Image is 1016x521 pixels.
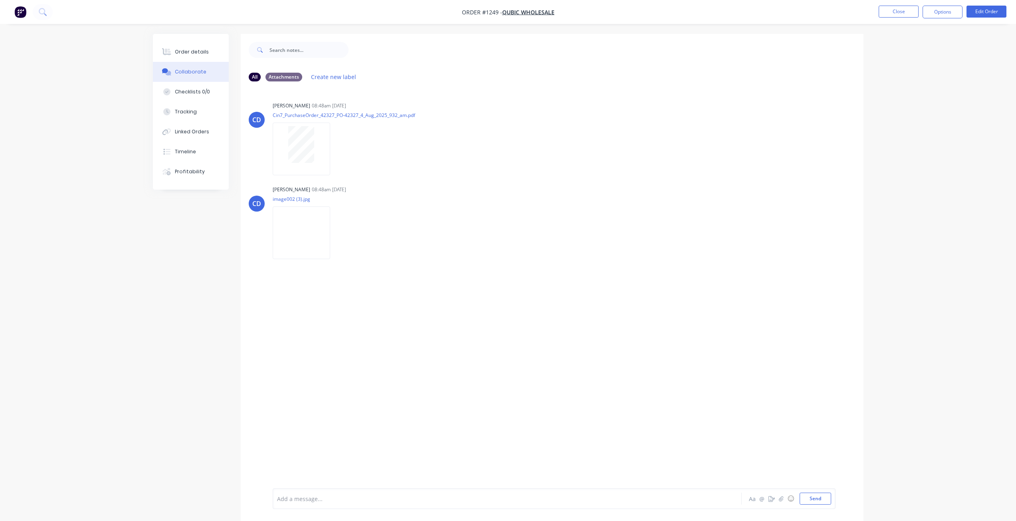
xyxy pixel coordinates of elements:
[786,494,796,503] button: ☺
[312,102,346,109] div: 08:48am [DATE]
[265,73,302,81] div: Attachments
[14,6,26,18] img: Factory
[273,112,415,119] p: Cin7_PurchaseOrder_42327_PO-42327_4_Aug_2025_932_am.pdf
[307,71,360,82] button: Create new label
[153,62,229,82] button: Collaborate
[175,48,209,55] div: Order details
[966,6,1006,18] button: Edit Order
[879,6,919,18] button: Close
[153,102,229,122] button: Tracking
[989,494,1008,513] iframe: Intercom live chat
[273,196,338,202] p: image002 (3).jpg
[800,493,831,505] button: Send
[273,186,310,193] div: [PERSON_NAME]
[153,122,229,142] button: Linked Orders
[757,494,767,503] button: @
[273,102,310,109] div: [PERSON_NAME]
[252,115,261,125] div: CD
[252,199,261,208] div: CD
[153,82,229,102] button: Checklists 0/0
[502,8,555,16] a: Qubic Wholesale
[153,42,229,62] button: Order details
[175,68,206,75] div: Collaborate
[175,148,196,155] div: Timeline
[748,494,757,503] button: Aa
[462,8,502,16] span: Order #1249 -
[175,88,210,95] div: Checklists 0/0
[249,73,261,81] div: All
[175,108,197,115] div: Tracking
[312,186,346,193] div: 08:48am [DATE]
[153,162,229,182] button: Profitability
[153,142,229,162] button: Timeline
[175,128,209,135] div: Linked Orders
[269,42,349,58] input: Search notes...
[175,168,205,175] div: Profitability
[923,6,963,18] button: Options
